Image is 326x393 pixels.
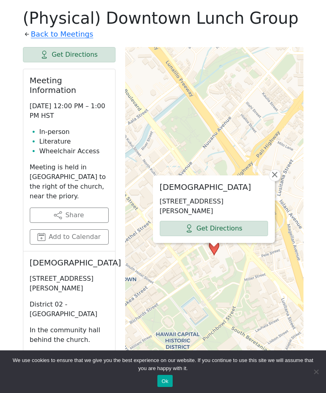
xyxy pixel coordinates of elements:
h2: Meeting Information [30,76,109,95]
li: In-person [39,127,109,137]
h1: (Physical) Downtown Lunch Group [23,8,303,28]
span: No [312,368,320,376]
button: Add to Calendar [30,229,109,245]
a: Get Directions [23,47,116,62]
p: [STREET_ADDRESS][PERSON_NAME] [160,197,268,216]
p: [STREET_ADDRESS][PERSON_NAME] [30,274,109,293]
a: Back to Meetings [31,28,93,41]
p: District 02 - [GEOGRAPHIC_DATA] [30,300,109,319]
p: [DATE] 12:00 PM – 1:00 PM HST [30,101,109,121]
li: Literature [39,137,109,146]
a: Get Directions [160,221,268,236]
span: × [270,170,279,179]
p: Meeting is held in [GEOGRAPHIC_DATA] to the right of the church, near the priory. [30,163,109,201]
button: Share [30,208,109,223]
p: In the community hall behind the church. [30,325,109,345]
li: Wheelchair Access [39,146,109,156]
span: We use cookies to ensure that we give you the best experience on our website. If you continue to ... [12,356,314,372]
a: Close popup [269,169,281,181]
h2: [DEMOGRAPHIC_DATA] [160,182,268,192]
button: Ok [157,375,172,387]
h2: [DEMOGRAPHIC_DATA] [30,258,109,267]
